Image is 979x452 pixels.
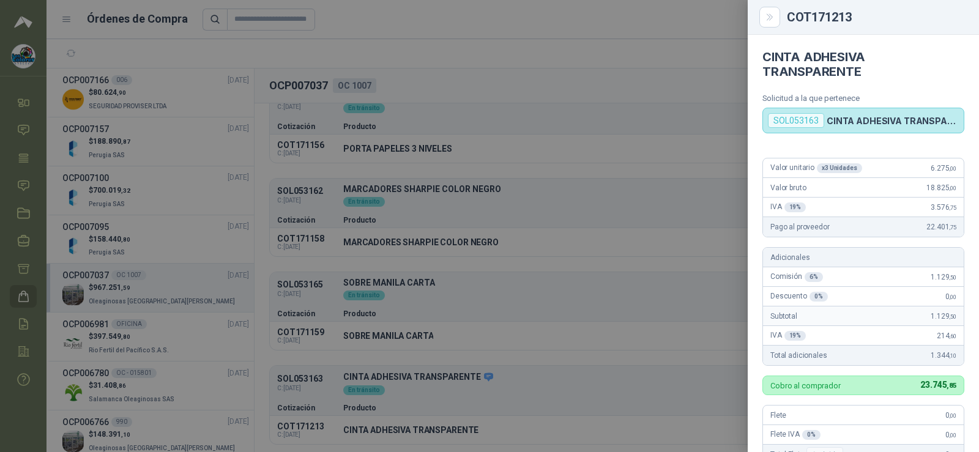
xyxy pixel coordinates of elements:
[784,331,806,341] div: 19 %
[945,411,956,420] span: 0
[810,292,828,302] div: 0 %
[763,346,964,365] div: Total adicionales
[770,430,821,440] span: Flete IVA
[949,224,956,231] span: ,75
[945,292,956,301] span: 0
[805,272,823,282] div: 6 %
[762,50,964,79] h4: CINTA ADHESIVA TRANSPARENTE
[931,273,956,281] span: 1.129
[827,116,959,126] p: CINTA ADHESIVA TRANSPARENTE
[937,332,956,340] span: 214
[817,163,862,173] div: x 3 Unidades
[931,164,956,172] span: 6.275
[770,382,841,390] p: Cobro al comprador
[770,272,823,282] span: Comisión
[802,430,821,440] div: 0 %
[770,183,806,192] span: Valor bruto
[762,94,964,103] p: Solicitud a la que pertenece
[763,248,964,267] div: Adicionales
[770,202,806,212] span: IVA
[949,313,956,320] span: ,50
[949,432,956,439] span: ,00
[945,431,956,439] span: 0
[949,274,956,281] span: ,50
[920,380,956,390] span: 23.745
[770,411,786,420] span: Flete
[770,331,806,341] span: IVA
[926,183,956,192] span: 18.825
[770,292,828,302] span: Descuento
[770,163,862,173] span: Valor unitario
[931,203,956,212] span: 3.576
[949,204,956,211] span: ,75
[931,351,956,360] span: 1.344
[949,185,956,191] span: ,00
[949,412,956,419] span: ,00
[770,223,830,231] span: Pago al proveedor
[949,165,956,172] span: ,00
[949,333,956,339] span: ,60
[787,11,964,23] div: COT171213
[768,113,824,128] div: SOL053163
[926,223,956,231] span: 22.401
[949,352,956,359] span: ,10
[762,10,777,24] button: Close
[784,202,806,212] div: 19 %
[770,312,797,320] span: Subtotal
[949,294,956,300] span: ,00
[947,382,956,390] span: ,85
[931,312,956,320] span: 1.129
